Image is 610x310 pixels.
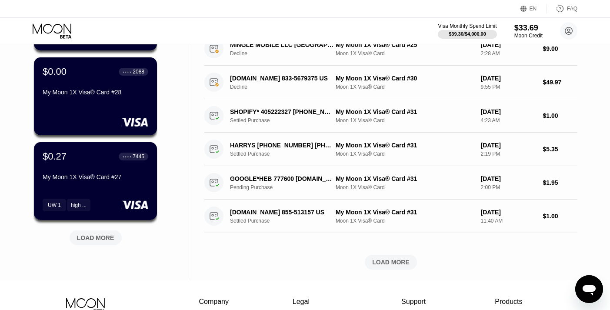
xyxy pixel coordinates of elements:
[401,298,431,306] div: Support
[336,50,474,57] div: Moon 1X Visa® Card
[230,175,334,182] div: GOOGLE*HEB 777600 [DOMAIN_NAME][URL][GEOGRAPHIC_DATA]
[481,50,536,57] div: 2:28 AM
[481,41,536,48] div: [DATE]
[543,112,577,119] div: $1.00
[230,50,342,57] div: Decline
[77,234,114,242] div: LOAD MORE
[230,75,334,82] div: [DOMAIN_NAME] 833-5679375 US
[71,202,87,208] div: high ...
[204,166,577,200] div: GOOGLE*HEB 777600 [DOMAIN_NAME][URL][GEOGRAPHIC_DATA]Pending PurchaseMy Moon 1X Visa® Card #31Moo...
[336,184,474,190] div: Moon 1X Visa® Card
[481,84,536,90] div: 9:55 PM
[495,298,522,306] div: Products
[123,70,131,73] div: ● ● ● ●
[230,108,334,115] div: SHOPIFY* 405222327 [PHONE_NUMBER] US
[543,146,577,153] div: $5.35
[67,199,90,211] div: high ...
[438,23,497,39] div: Visa Monthly Spend Limit$39.30/$4,000.00
[230,218,342,224] div: Settled Purchase
[204,133,577,166] div: HARRYS [PHONE_NUMBER] [PHONE_NUMBER] USSettled PurchaseMy Moon 1X Visa® Card #31Moon 1X Visa® Car...
[438,23,497,29] div: Visa Monthly Spend Limit
[481,209,536,216] div: [DATE]
[336,209,474,216] div: My Moon 1X Visa® Card #31
[123,155,131,158] div: ● ● ● ●
[204,66,577,99] div: [DOMAIN_NAME] 833-5679375 USDeclineMy Moon 1X Visa® Card #30Moon 1X Visa® Card[DATE]9:55 PM$49.97
[481,108,536,115] div: [DATE]
[336,41,474,48] div: My Moon 1X Visa® Card #25
[514,23,543,33] div: $33.69
[520,4,547,13] div: EN
[336,142,474,149] div: My Moon 1X Visa® Card #31
[293,298,338,306] div: Legal
[547,4,577,13] div: FAQ
[543,213,577,220] div: $1.00
[199,298,229,306] div: Company
[567,6,577,12] div: FAQ
[230,151,342,157] div: Settled Purchase
[481,151,536,157] div: 2:19 PM
[481,175,536,182] div: [DATE]
[204,255,577,270] div: LOAD MORE
[34,57,157,135] div: $0.00● ● ● ●2088My Moon 1X Visa® Card #28
[481,218,536,224] div: 11:40 AM
[230,41,334,48] div: MINGLE MOBILE LLC [GEOGRAPHIC_DATA] [GEOGRAPHIC_DATA]
[481,142,536,149] div: [DATE]
[514,23,543,39] div: $33.69Moon Credit
[543,45,577,52] div: $9.00
[372,258,410,266] div: LOAD MORE
[514,33,543,39] div: Moon Credit
[43,89,148,96] div: My Moon 1X Visa® Card #28
[230,142,334,149] div: HARRYS [PHONE_NUMBER] [PHONE_NUMBER] US
[481,184,536,190] div: 2:00 PM
[43,151,67,162] div: $0.27
[530,6,537,12] div: EN
[204,99,577,133] div: SHOPIFY* 405222327 [PHONE_NUMBER] USSettled PurchaseMy Moon 1X Visa® Card #31Moon 1X Visa® Card[D...
[543,179,577,186] div: $1.95
[34,142,157,220] div: $0.27● ● ● ●7445My Moon 1X Visa® Card #27UW 1high ...
[336,175,474,182] div: My Moon 1X Visa® Card #31
[204,200,577,233] div: [DOMAIN_NAME] 855-513157 USSettled PurchaseMy Moon 1X Visa® Card #31Moon 1X Visa® Card[DATE]11:40...
[63,227,128,245] div: LOAD MORE
[230,117,342,123] div: Settled Purchase
[43,173,148,180] div: My Moon 1X Visa® Card #27
[336,151,474,157] div: Moon 1X Visa® Card
[336,218,474,224] div: Moon 1X Visa® Card
[481,75,536,82] div: [DATE]
[204,32,577,66] div: MINGLE MOBILE LLC [GEOGRAPHIC_DATA] [GEOGRAPHIC_DATA]DeclineMy Moon 1X Visa® Card #25Moon 1X Visa...
[230,84,342,90] div: Decline
[336,84,474,90] div: Moon 1X Visa® Card
[449,31,486,37] div: $39.30 / $4,000.00
[133,153,144,160] div: 7445
[336,108,474,115] div: My Moon 1X Visa® Card #31
[543,79,577,86] div: $49.97
[43,66,67,77] div: $0.00
[48,202,61,208] div: UW 1
[133,69,144,75] div: 2088
[336,75,474,82] div: My Moon 1X Visa® Card #30
[230,209,334,216] div: [DOMAIN_NAME] 855-513157 US
[481,117,536,123] div: 4:23 AM
[230,184,342,190] div: Pending Purchase
[336,117,474,123] div: Moon 1X Visa® Card
[575,275,603,303] iframe: Button to launch messaging window
[43,199,66,211] div: UW 1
